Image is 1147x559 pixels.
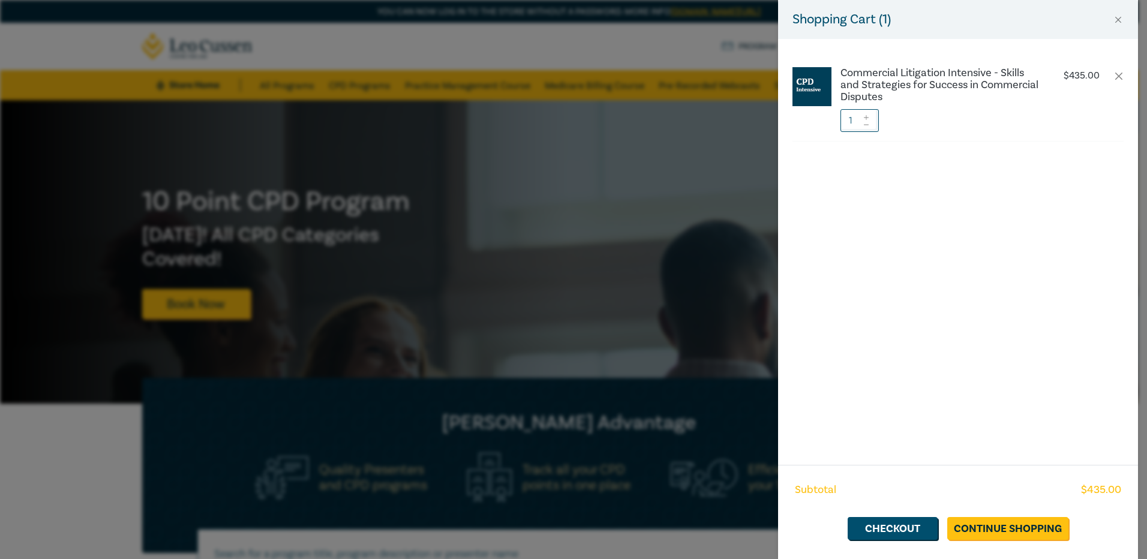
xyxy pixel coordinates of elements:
span: Subtotal [795,482,836,498]
img: CPD%20Intensive.jpg [792,67,831,106]
h5: Shopping Cart ( 1 ) [792,10,891,29]
input: 1 [840,109,879,132]
a: Continue Shopping [947,517,1068,540]
span: $ 435.00 [1081,482,1121,498]
button: Close [1113,14,1124,25]
a: Commercial Litigation Intensive - Skills and Strategies for Success in Commercial Disputes [840,67,1040,103]
a: Checkout [848,517,938,540]
p: $ 435.00 [1064,70,1100,82]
